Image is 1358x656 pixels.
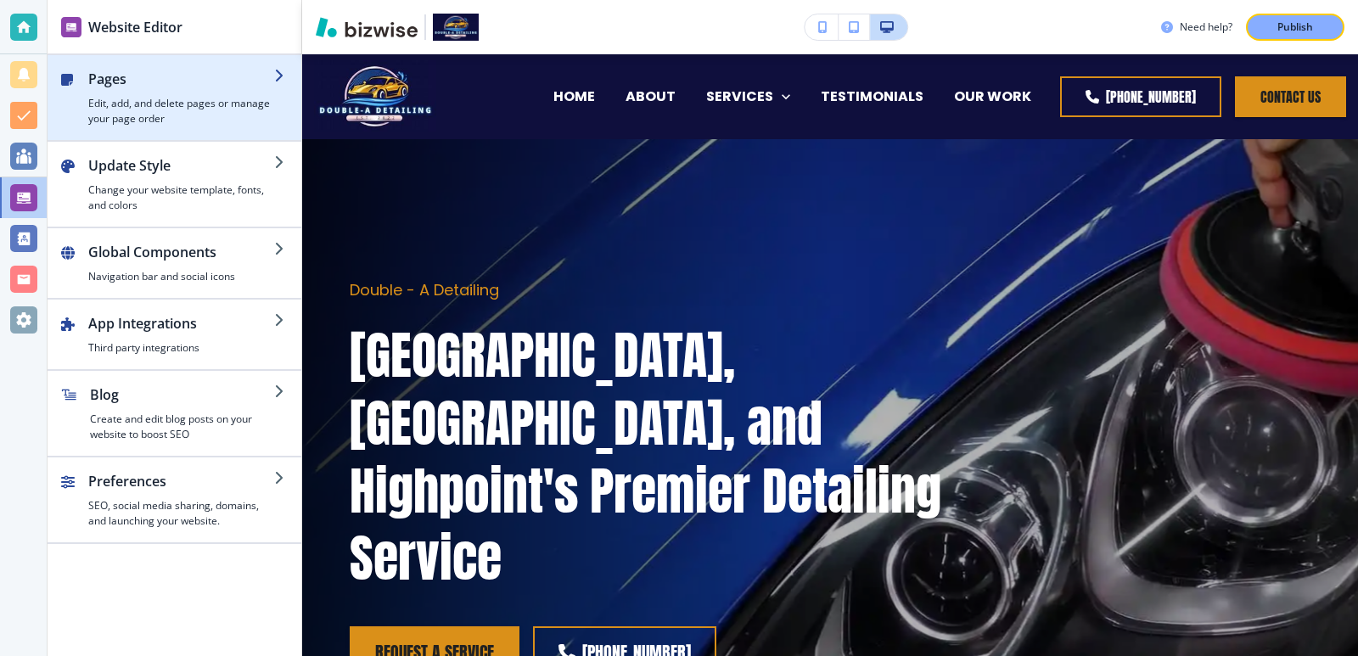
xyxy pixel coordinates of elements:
[706,87,773,106] p: SERVICES
[48,228,301,298] button: Global ComponentsNavigation bar and social icons
[90,384,274,405] h2: Blog
[1277,20,1313,35] p: Publish
[821,87,923,106] p: TESTIMONIALS
[88,340,274,356] h4: Third party integrations
[88,313,274,334] h2: App Integrations
[48,55,301,140] button: PagesEdit, add, and delete pages or manage your page order
[88,96,274,126] h4: Edit, add, and delete pages or manage your page order
[61,17,81,37] img: editor icon
[88,498,274,529] h4: SEO, social media sharing, domains, and launching your website.
[88,17,182,37] h2: Website Editor
[48,142,301,227] button: Update StyleChange your website template, fonts, and colors
[350,322,1060,592] p: [GEOGRAPHIC_DATA], [GEOGRAPHIC_DATA], and Highpoint's Premier Detailing Service
[88,182,274,213] h4: Change your website template, fonts, and colors
[314,60,436,132] img: Double-A Detailing
[90,412,274,442] h4: Create and edit blog posts on your website to boost SEO
[88,471,274,491] h2: Preferences
[48,457,301,542] button: PreferencesSEO, social media sharing, domains, and launching your website.
[433,14,479,41] img: Your Logo
[88,242,274,262] h2: Global Components
[1060,76,1221,117] a: [PHONE_NUMBER]
[553,87,595,106] p: HOME
[954,87,1031,106] p: OUR WORK
[316,17,418,37] img: Bizwise Logo
[88,269,274,284] h4: Navigation bar and social icons
[1235,76,1346,117] button: Contact Us
[48,371,301,456] button: BlogCreate and edit blog posts on your website to boost SEO
[1180,20,1232,35] h3: Need help?
[88,155,274,176] h2: Update Style
[88,69,274,89] h2: Pages
[350,279,499,300] span: Double - A Detailing
[48,300,301,369] button: App IntegrationsThird party integrations
[626,87,676,106] p: ABOUT
[1246,14,1344,41] button: Publish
